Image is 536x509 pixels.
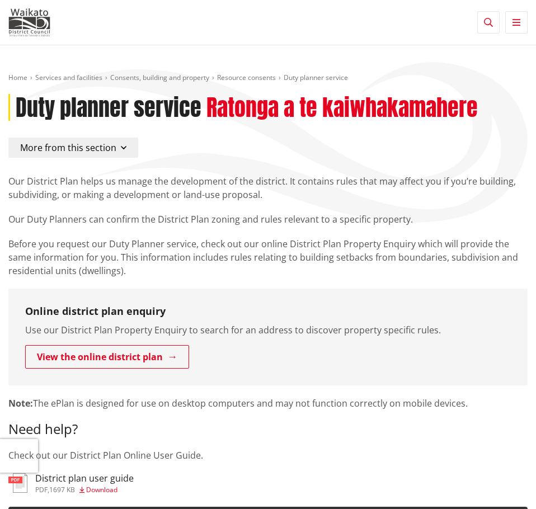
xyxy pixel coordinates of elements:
[8,473,27,493] img: document-pdf.svg
[8,175,528,201] p: Our District Plan helps us manage the development of the district. It contains rules that may aff...
[8,449,528,462] p: Check out our District Plan Online User Guide.
[25,323,511,337] p: Use our District Plan Property Enquiry to search for an address to discover property specific rules.
[35,473,134,484] h3: District plan user guide
[25,345,189,369] a: View the online district plan
[35,487,134,493] div: ,
[25,305,511,318] h3: Online district plan enquiry
[8,213,528,226] p: Our Duty Planners can confirm the District Plan zoning and rules relevant to a specific property.
[8,473,134,493] a: District plan user guide pdf,1697 KB Download
[35,485,48,494] span: pdf
[20,142,116,154] span: More from this section
[217,73,276,82] a: Resource consents
[8,73,27,82] a: Home
[8,421,528,437] h3: Need help?
[206,94,478,121] h2: Ratonga a te kaiwhakamahere
[8,237,528,277] p: Before you request our Duty Planner service, check out our online District Plan Property Enquiry ...
[8,8,50,36] img: Waikato District Council - Te Kaunihera aa Takiwaa o Waikato
[284,73,348,82] span: Duty planner service
[35,73,102,82] a: Services and facilities
[110,73,209,82] a: Consents, building and property
[8,397,528,410] p: The ePlan is designed for use on desktop computers and may not function correctly on mobile devices.
[8,73,528,83] nav: breadcrumb
[86,485,117,494] span: Download
[8,138,138,158] button: More from this section
[16,94,201,121] h1: Duty planner service
[49,485,75,494] span: 1697 KB
[8,397,33,409] strong: Note:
